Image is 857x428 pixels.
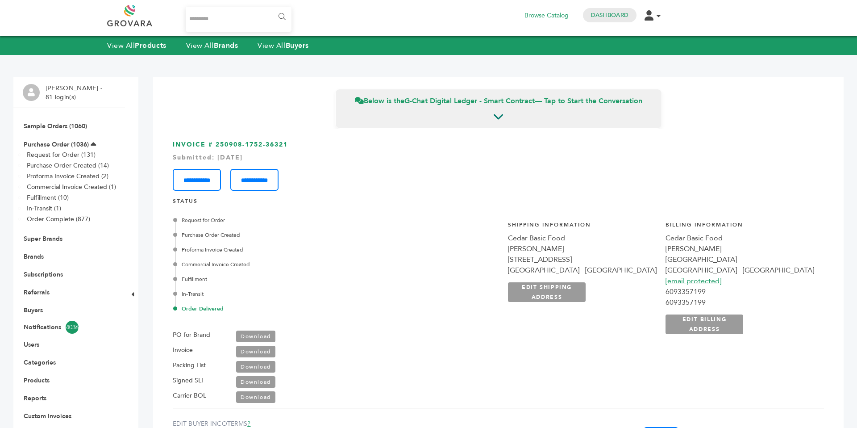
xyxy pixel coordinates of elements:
[214,41,238,50] strong: Brands
[27,151,96,159] a: Request for Order (131)
[24,306,43,315] a: Buyers
[508,282,586,302] a: EDIT SHIPPING ADDRESS
[508,221,657,233] h4: Shipping Information
[173,345,193,356] label: Invoice
[24,340,39,349] a: Users
[24,321,115,334] a: Notifications4036
[27,172,108,180] a: Proforma Invoice Created (2)
[27,161,109,170] a: Purchase Order Created (14)
[27,193,69,202] a: Fulfillment (10)
[24,358,56,367] a: Categories
[27,204,61,213] a: In-Transit (1)
[666,254,814,265] div: [GEOGRAPHIC_DATA]
[24,252,44,261] a: Brands
[236,376,275,388] a: Download
[186,41,238,50] a: View AllBrands
[666,297,814,308] div: 6093357199
[46,84,104,101] li: [PERSON_NAME] - 81 login(s)
[666,315,743,334] a: EDIT BILLING ADDRESS
[175,231,401,239] div: Purchase Order Created
[173,197,824,210] h4: STATUS
[236,391,275,403] a: Download
[236,346,275,357] a: Download
[24,412,71,420] a: Custom Invoices
[666,286,814,297] div: 6093357199
[173,330,210,340] label: PO for Brand
[24,376,50,385] a: Products
[23,84,40,101] img: profile.png
[66,321,79,334] span: 4036
[591,11,628,19] a: Dashboard
[524,11,569,21] a: Browse Catalog
[236,361,275,373] a: Download
[175,275,401,283] div: Fulfillment
[27,183,116,191] a: Commercial Invoice Created (1)
[286,41,309,50] strong: Buyers
[236,331,275,342] a: Download
[24,394,46,403] a: Reports
[404,96,535,106] strong: G-Chat Digital Ledger - Smart Contract
[186,7,291,32] input: Search...
[135,41,166,50] strong: Products
[175,246,401,254] div: Proforma Invoice Created
[173,360,206,371] label: Packing List
[175,290,401,298] div: In-Transit
[247,420,250,428] a: ?
[175,260,401,269] div: Commercial Invoice Created
[666,276,721,286] a: [email protected]
[27,215,90,223] a: Order Complete (877)
[175,305,401,313] div: Order Delivered
[24,122,87,130] a: Sample Orders (1060)
[107,41,166,50] a: View AllProducts
[666,221,814,233] h4: Billing Information
[508,243,657,254] div: [PERSON_NAME]
[173,153,824,162] div: Submitted: [DATE]
[24,140,89,149] a: Purchase Order (1036)
[173,375,203,386] label: Signed SLI
[173,390,206,401] label: Carrier BOL
[666,243,814,254] div: [PERSON_NAME]
[24,235,62,243] a: Super Brands
[175,216,401,224] div: Request for Order
[24,288,50,297] a: Referrals
[24,270,63,279] a: Subscriptions
[508,254,657,265] div: [STREET_ADDRESS]
[258,41,309,50] a: View AllBuyers
[508,265,657,276] div: [GEOGRAPHIC_DATA] - [GEOGRAPHIC_DATA]
[666,233,814,243] div: Cedar Basic Food
[173,140,824,191] h3: INVOICE # 250908-1752-36321
[508,233,657,243] div: Cedar Basic Food
[666,265,814,276] div: [GEOGRAPHIC_DATA] - [GEOGRAPHIC_DATA]
[355,96,642,106] span: Below is the — Tap to Start the Conversation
